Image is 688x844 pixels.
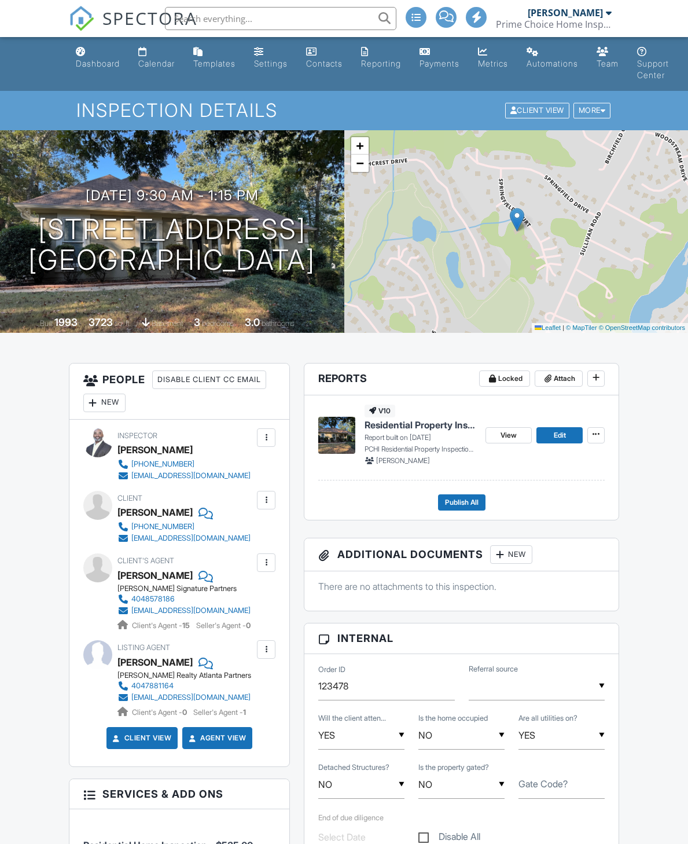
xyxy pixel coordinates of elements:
div: More [573,103,611,119]
div: 3.0 [245,316,260,328]
strong: 1 [243,708,246,717]
span: Listing Agent [117,643,170,652]
span: Client's Agent [117,556,174,565]
div: [PERSON_NAME] [117,504,193,521]
a: [EMAIL_ADDRESS][DOMAIN_NAME] [117,533,251,544]
a: Leaflet [535,324,561,331]
strong: 0 [246,621,251,630]
div: Client View [505,103,569,119]
span: basement [152,319,183,328]
span: Inspector [117,431,157,440]
div: Prime Choice Home Inspections [496,19,612,30]
a: [EMAIL_ADDRESS][DOMAIN_NAME] [117,605,251,617]
div: Team [597,58,619,68]
h1: [STREET_ADDRESS] [GEOGRAPHIC_DATA] [28,214,315,276]
div: Settings [254,58,288,68]
div: Contacts [306,58,343,68]
span: bedrooms [202,319,234,328]
a: [PERSON_NAME] [117,567,193,584]
span: | [562,324,564,331]
div: New [83,394,126,412]
h3: [DATE] 9:30 am - 1:15 pm [86,188,259,203]
div: [PHONE_NUMBER] [131,522,194,531]
input: Gate Code? [518,770,605,799]
a: Client View [504,105,572,114]
div: Reporting [361,58,401,68]
label: End of due diligence [318,813,384,822]
a: Team [592,42,623,75]
img: The Best Home Inspection Software - Spectora [69,6,94,31]
div: [EMAIL_ADDRESS][DOMAIN_NAME] [131,693,251,702]
div: [EMAIL_ADDRESS][DOMAIN_NAME] [131,534,251,543]
label: Detached Structures? [318,762,389,773]
div: Templates [193,58,236,68]
a: [PERSON_NAME] [117,654,193,671]
div: [EMAIL_ADDRESS][DOMAIN_NAME] [131,606,251,615]
div: 3723 [89,316,113,328]
span: Built [40,319,53,328]
a: Zoom out [351,155,369,172]
span: + [356,138,363,153]
a: [EMAIL_ADDRESS][DOMAIN_NAME] [117,470,251,482]
a: Settings [249,42,292,75]
div: [PERSON_NAME] [117,441,193,458]
h3: Additional Documents [304,538,619,571]
div: Payments [420,58,459,68]
a: Automations (Advanced) [522,42,583,75]
span: sq. ft. [115,319,131,328]
a: Templates [189,42,240,75]
a: [EMAIL_ADDRESS][DOMAIN_NAME] [117,692,251,703]
div: 3 [194,316,200,328]
a: SPECTORA [69,16,197,40]
a: 4047881164 [117,680,251,692]
div: Metrics [478,58,508,68]
a: [PHONE_NUMBER] [117,521,251,533]
span: Seller's Agent - [193,708,246,717]
a: Contacts [301,42,347,75]
a: Agent View [186,732,246,744]
a: © OpenStreetMap contributors [599,324,685,331]
a: Metrics [473,42,513,75]
div: Support Center [637,58,669,80]
label: Is the property gated? [418,762,489,773]
a: Reporting [356,42,406,75]
div: [PERSON_NAME] Signature Partners [117,584,260,593]
h3: Internal [304,623,619,654]
span: bathrooms [262,319,295,328]
div: 1993 [54,316,78,328]
div: [PERSON_NAME] [528,7,603,19]
div: Disable Client CC Email [152,370,266,389]
span: Client [117,494,142,502]
label: Is the home occupied [418,713,488,724]
span: Client's Agent - [132,621,192,630]
strong: 15 [182,621,190,630]
img: Marker [510,208,524,232]
h3: Services & Add ons [69,779,289,809]
input: Search everything... [165,7,396,30]
div: [PERSON_NAME] Realty Atlanta Partners [117,671,260,680]
a: 4048578186 [117,593,251,605]
a: Calendar [134,42,179,75]
h1: Inspection Details [76,100,612,120]
label: Order ID [318,665,345,675]
label: Gate Code? [518,777,568,790]
span: SPECTORA [102,6,197,30]
div: Calendar [138,58,175,68]
a: Payments [415,42,464,75]
div: Dashboard [76,58,120,68]
label: Will the client attend the inspection [318,713,386,724]
div: 4047881164 [131,681,174,691]
h3: People [69,364,289,420]
strong: 0 [182,708,187,717]
div: [PHONE_NUMBER] [131,460,194,469]
p: There are no attachments to this inspection. [318,580,605,593]
div: New [490,545,532,564]
div: [EMAIL_ADDRESS][DOMAIN_NAME] [131,471,251,480]
span: − [356,156,363,170]
a: © MapTiler [566,324,597,331]
a: Client View [111,732,172,744]
a: [PHONE_NUMBER] [117,458,251,470]
span: Seller's Agent - [196,621,251,630]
